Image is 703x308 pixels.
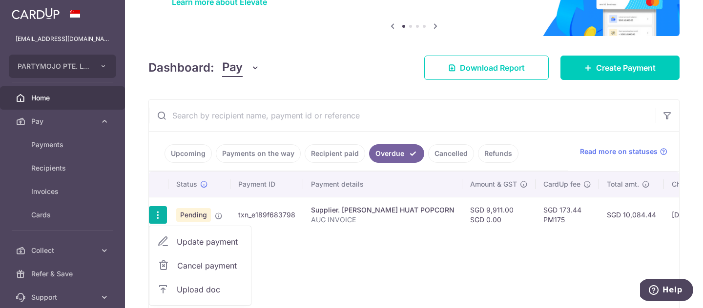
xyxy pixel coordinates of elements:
[311,215,455,225] p: AUG INVOICE
[31,140,96,150] span: Payments
[222,58,243,77] span: Pay
[31,163,96,173] span: Recipients
[18,61,90,71] span: PARTYMOJO PTE. LTD.
[31,93,96,103] span: Home
[148,59,214,77] h4: Dashboard:
[640,279,693,303] iframe: Opens a widget where you can find more information
[31,292,96,302] span: Support
[31,116,96,126] span: Pay
[596,62,656,74] span: Create Payment
[460,62,525,74] span: Download Report
[599,197,664,232] td: SGD 10,084.44
[149,100,656,131] input: Search by recipient name, payment id or reference
[462,197,536,232] td: SGD 9,911.00 SGD 0.00
[607,179,639,189] span: Total amt.
[303,172,462,197] th: Payment details
[31,187,96,196] span: Invoices
[176,179,197,189] span: Status
[12,8,60,19] img: CardUp
[560,56,680,80] a: Create Payment
[16,34,109,44] p: [EMAIL_ADDRESS][DOMAIN_NAME]
[230,172,303,197] th: Payment ID
[222,58,260,77] button: Pay
[428,144,474,163] a: Cancelled
[369,144,424,163] a: Overdue
[230,197,303,232] td: txn_e189f683798
[470,179,517,189] span: Amount & GST
[31,246,96,255] span: Collect
[176,208,211,222] span: Pending
[216,144,301,163] a: Payments on the way
[31,269,96,279] span: Refer & Save
[424,56,549,80] a: Download Report
[543,179,580,189] span: CardUp fee
[149,226,251,306] ul: Pay
[31,210,96,220] span: Cards
[305,144,365,163] a: Recipient paid
[478,144,518,163] a: Refunds
[536,197,599,232] td: SGD 173.44 PM175
[9,55,116,78] button: PARTYMOJO PTE. LTD.
[580,147,658,156] span: Read more on statuses
[311,205,455,215] div: Supplier. [PERSON_NAME] HUAT POPCORN
[165,144,212,163] a: Upcoming
[580,147,667,156] a: Read more on statuses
